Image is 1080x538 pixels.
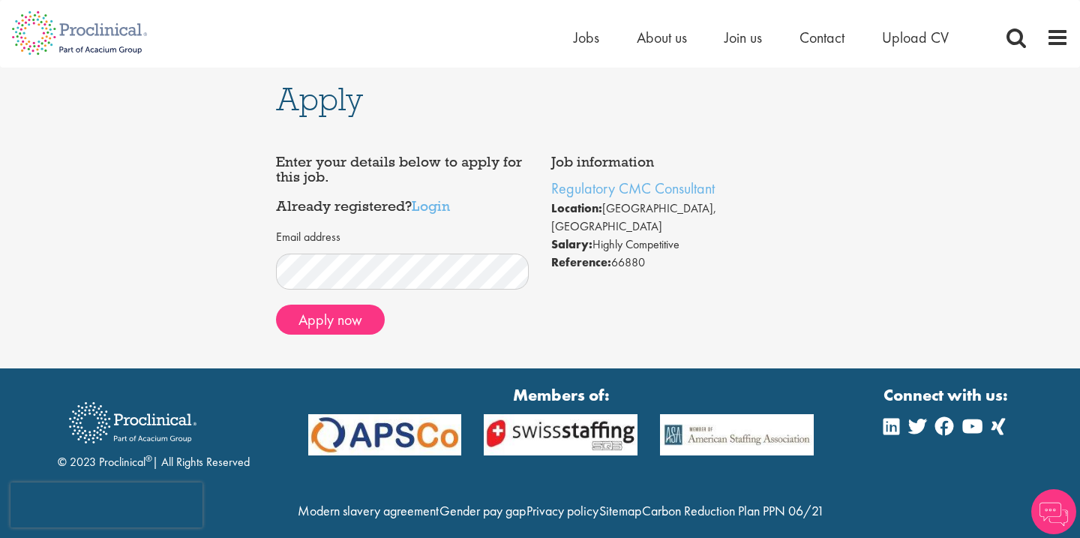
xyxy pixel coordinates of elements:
li: Highly Competitive [551,236,805,254]
img: Chatbot [1031,489,1076,534]
a: About us [637,28,687,47]
strong: Connect with us: [883,383,1011,407]
sup: ® [145,452,152,464]
button: Apply now [276,305,385,335]
iframe: reCAPTCHA [10,482,202,527]
a: Contact [799,28,844,47]
img: APSCo [472,414,649,455]
a: Modern slavery agreement [298,502,439,519]
div: © 2023 Proclinical | All Rights Reserved [58,391,250,471]
img: APSCo [297,414,473,455]
a: Upload CV [882,28,949,47]
a: Login [412,197,450,215]
a: Carbon Reduction Plan PPN 06/21 [642,502,824,519]
strong: Members of: [308,383,814,407]
img: APSCo [649,414,825,455]
strong: Reference: [551,254,611,270]
a: Regulatory CMC Consultant [551,179,715,198]
li: 66880 [551,254,805,272]
span: Apply [276,79,363,119]
a: Gender pay gap [439,502,526,519]
strong: Salary: [551,236,592,252]
strong: Location: [551,200,602,216]
a: Join us [724,28,762,47]
img: Proclinical Recruitment [58,392,208,454]
h4: Enter your details below to apply for this job. Already registered? [276,155,529,214]
a: Sitemap [599,502,641,519]
h4: Job information [551,155,805,170]
li: [GEOGRAPHIC_DATA], [GEOGRAPHIC_DATA] [551,200,805,236]
label: Email address [276,229,340,246]
a: Privacy policy [526,502,598,519]
a: Jobs [574,28,599,47]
